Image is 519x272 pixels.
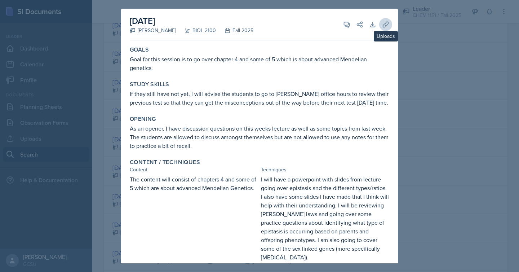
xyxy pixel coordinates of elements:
p: If they still have not yet, I will advise the students to go to [PERSON_NAME] office hours to rev... [130,89,389,107]
p: As an opener, I have discussion questions on this weeks lecture as well as some topics from last ... [130,124,389,150]
p: The content will consist of chapters 4 and some of 5 which are about advanced Mendelian Genetics. [130,175,258,192]
label: Content / Techniques [130,159,200,166]
p: Goal for this session is to go over chapter 4 and some of 5 which is about advanced Mendelian gen... [130,55,389,72]
p: I will have a powerpoint with slides from lecture going over epistasis and the different types/ra... [261,175,389,262]
button: Uploads [379,18,392,31]
label: Opening [130,115,156,123]
h2: [DATE] [130,14,253,27]
div: BIOL 2100 [176,27,216,34]
div: Content [130,166,258,174]
label: Study Skills [130,81,169,88]
label: Goals [130,46,149,53]
div: Techniques [261,166,389,174]
div: [PERSON_NAME] [130,27,176,34]
div: Fall 2025 [216,27,253,34]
